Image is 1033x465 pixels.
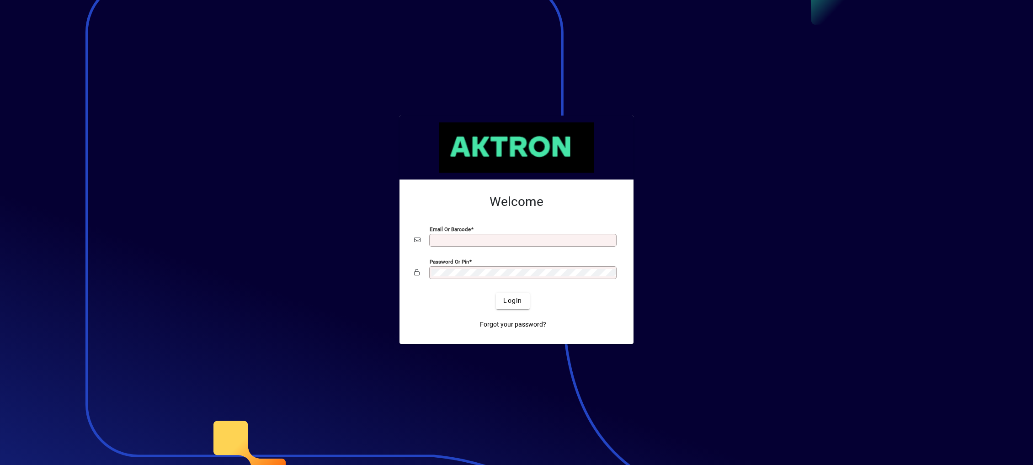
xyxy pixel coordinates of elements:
[414,194,619,210] h2: Welcome
[480,320,546,329] span: Forgot your password?
[476,317,550,333] a: Forgot your password?
[503,296,522,306] span: Login
[430,226,471,232] mat-label: Email or Barcode
[496,293,529,309] button: Login
[430,258,469,264] mat-label: Password or Pin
